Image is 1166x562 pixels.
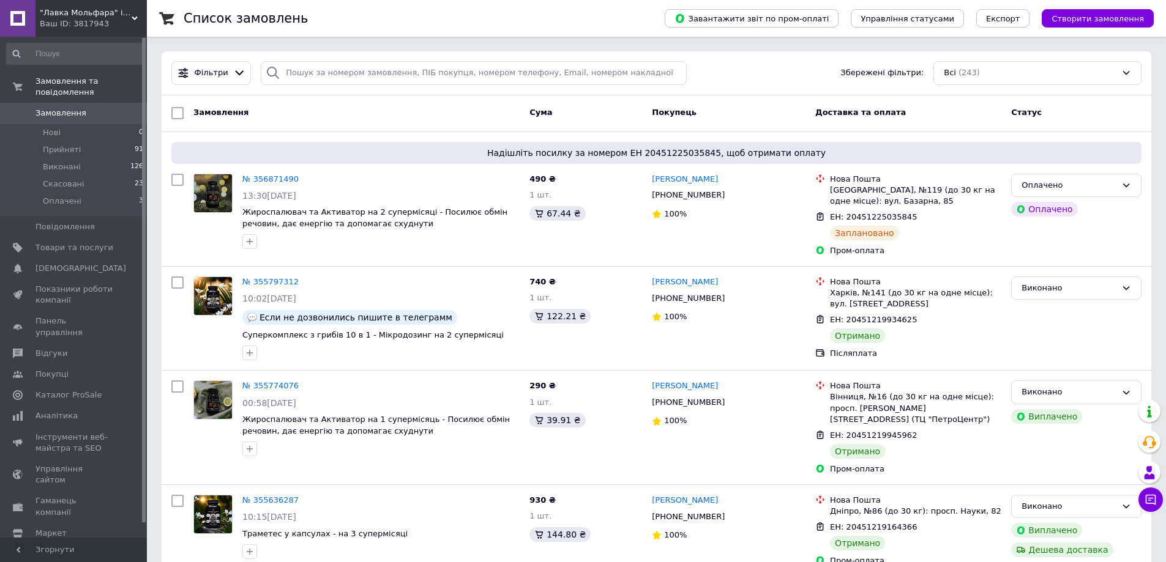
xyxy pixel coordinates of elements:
[242,191,296,201] span: 13:30[DATE]
[36,369,69,380] span: Покупці
[830,276,1001,287] div: Нова Пошта
[675,13,829,24] span: Завантажити звіт по пром-оплаті
[976,9,1030,28] button: Експорт
[861,14,954,23] span: Управління статусами
[1042,9,1154,28] button: Створити замовлення
[135,179,143,190] span: 23
[830,444,885,459] div: Отримано
[194,174,232,212] img: Фото товару
[664,209,687,218] span: 100%
[40,18,147,29] div: Ваш ID: 3817943
[242,398,296,408] span: 00:58[DATE]
[36,348,67,359] span: Відгуки
[1022,179,1116,192] div: Оплачено
[830,391,1001,425] div: Вінниця, №16 (до 30 кг на одне місце): просп. [PERSON_NAME][STREET_ADDRESS] (ТЦ "ПетроЦентр")
[194,381,232,419] img: Фото товару
[830,315,917,324] span: ЕН: 20451219934625
[242,381,299,390] a: № 355774076
[43,161,81,172] span: Виконані
[40,7,132,18] span: "Лавка Мольфара" інтернет магазин
[529,277,556,286] span: 740 ₴
[36,528,67,539] span: Маркет
[529,397,551,407] span: 1 шт.
[193,380,233,420] a: Фото товару
[851,9,964,28] button: Управління статусами
[830,174,1001,185] div: Нова Пошта
[6,43,144,65] input: Пошук
[36,284,113,306] span: Показники роботи компанії
[959,68,980,77] span: (243)
[260,312,452,322] span: Если не дозвонились пишите в телеграмм
[830,506,1001,517] div: Дніпро, №86 (до 30 кг): просп. Науки, 82
[529,206,585,221] div: 67.44 ₴
[242,277,299,286] a: № 355797312
[242,415,510,435] a: Жироспалювач та Активатор на 1 супермісяць - Посилює обмін речовин, дає енергію та допомагає схуд...
[139,196,143,207] span: 3
[193,108,249,117] span: Замовлення
[830,245,1001,256] div: Пром-оплата
[830,495,1001,506] div: Нова Пошта
[193,174,233,213] a: Фото товару
[652,495,718,506] a: [PERSON_NAME]
[1011,409,1082,424] div: Виплачено
[139,127,143,138] span: 0
[665,9,839,28] button: Завантажити звіт по пром-оплаті
[242,495,299,505] a: № 355636287
[664,416,687,425] span: 100%
[529,309,591,324] div: 122.21 ₴
[43,179,84,190] span: Скасовані
[529,527,591,542] div: 144.80 ₴
[529,381,556,390] span: 290 ₴
[652,174,718,185] a: [PERSON_NAME]
[43,127,61,138] span: Нові
[184,11,308,26] h1: Список замовлень
[36,108,86,119] span: Замовлення
[36,390,102,401] span: Каталог ProSale
[43,196,81,207] span: Оплачені
[36,495,113,517] span: Гаманець компанії
[830,464,1001,475] div: Пром-оплата
[261,61,687,85] input: Пошук за номером замовлення, ПІБ покупця, номером телефону, Email, номером накладної
[830,328,885,343] div: Отримано
[1011,523,1082,538] div: Виплачено
[652,380,718,392] a: [PERSON_NAME]
[242,207,507,228] a: Жироспалювач та Активатор на 2 супермісяці - Посилює обмін речовин, дає енергію та допомагає схуд...
[649,509,727,525] div: [PHONE_NUMBER]
[242,330,504,339] a: Суперкомплекс з грибів 10 в 1 - Мікродозинг на 2 супермісяці
[135,144,143,155] span: 91
[529,108,552,117] span: Cума
[830,536,885,550] div: Отримано
[1011,108,1042,117] span: Статус
[36,263,126,274] span: [DEMOGRAPHIC_DATA]
[649,290,727,306] div: [PHONE_NUMBER]
[944,67,956,79] span: Всі
[43,144,81,155] span: Прийняті
[830,287,1001,309] div: Харків, №141 (до 30 кг на одне місце): вул. [STREET_ADDRESS]
[830,380,1001,391] div: Нова Пошта
[664,312,687,321] span: 100%
[1022,282,1116,295] div: Виконано
[1138,487,1163,512] button: Чат з покупцем
[193,495,233,534] a: Фото товару
[830,431,917,440] span: ЕН: 20451219945962
[242,529,408,538] a: Траметес у капсулах - на 3 супермісяці
[193,276,233,316] a: Фото товару
[529,511,551,520] span: 1 шт.
[36,242,113,253] span: Товари та послуги
[529,190,551,199] span: 1 шт.
[176,147,1137,159] span: Надішліть посилку за номером ЕН 20451225035845, щоб отримати оплату
[242,174,299,183] a: № 356871490
[247,312,257,322] img: :speech_balloon:
[664,530,687,539] span: 100%
[194,277,232,315] img: Фото товару
[242,294,296,303] span: 10:02[DATE]
[36,410,78,421] span: Аналітика
[652,108,697,117] span: Покупець
[1022,386,1116,399] div: Виконано
[986,14,1020,23] span: Експорт
[242,512,296,522] span: 10:15[DATE]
